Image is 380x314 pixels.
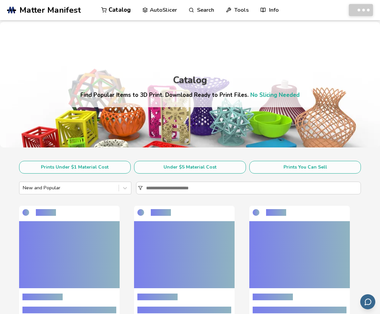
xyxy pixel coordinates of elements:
input: New and Popular [23,185,24,191]
button: Send feedback via email [360,294,375,309]
span: Matter Manifest [19,5,81,15]
div: Catalog [173,75,207,85]
a: No Slicing Needed [250,91,300,99]
button: Prints Under $1 Material Cost [19,161,131,174]
button: Under $5 Material Cost [134,161,246,174]
h4: Find Popular Items to 3D Print. Download Ready to Print Files. [80,91,300,99]
button: Prints You Can Sell [249,161,361,174]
